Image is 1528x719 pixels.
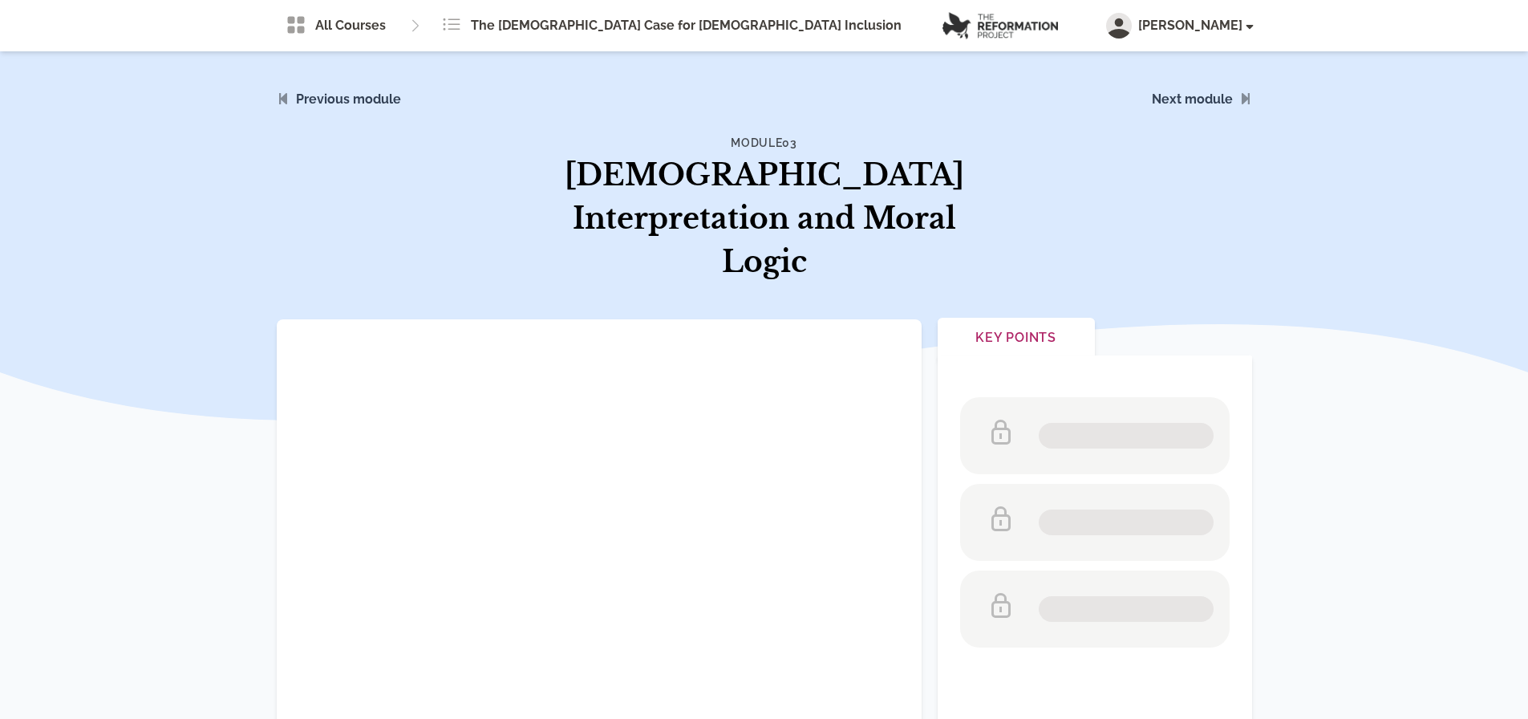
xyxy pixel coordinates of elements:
button: [PERSON_NAME] [1106,13,1252,39]
a: Next module [1152,91,1233,107]
h1: [DEMOGRAPHIC_DATA] Interpretation and Moral Logic [559,154,970,284]
a: All Courses [277,10,395,42]
h4: Module 03 [559,135,970,151]
a: Previous module [296,91,401,107]
button: Key Points [938,318,1095,360]
span: All Courses [315,16,386,35]
span: [PERSON_NAME] [1138,16,1252,35]
img: logo.png [942,12,1058,39]
span: The [DEMOGRAPHIC_DATA] Case for [DEMOGRAPHIC_DATA] Inclusion [471,16,902,35]
iframe: Module 03 - Biblical Interpretation and Moral Logic [277,319,922,682]
a: The [DEMOGRAPHIC_DATA] Case for [DEMOGRAPHIC_DATA] Inclusion [432,10,911,42]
